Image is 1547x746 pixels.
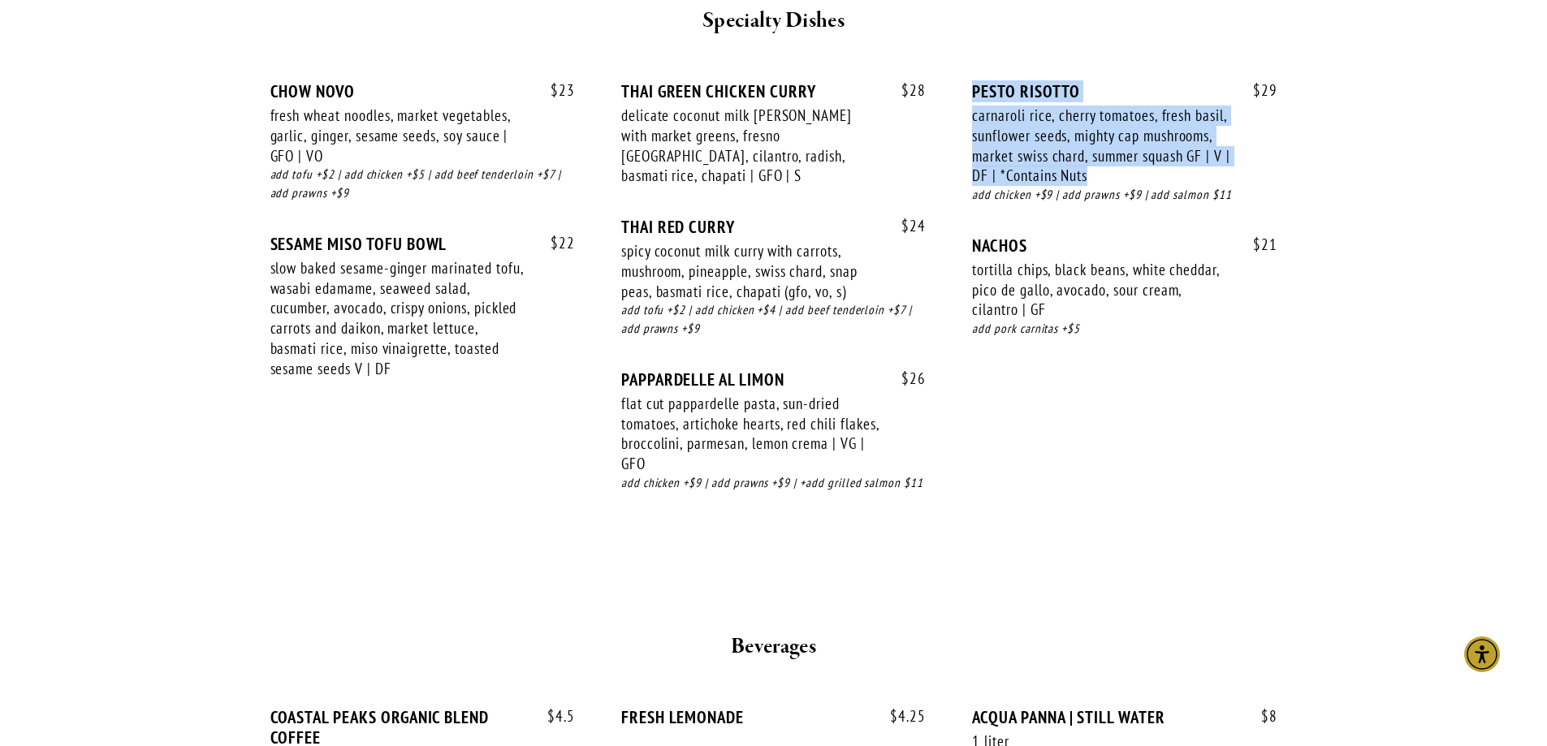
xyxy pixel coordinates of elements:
strong: Specialty Dishes [702,6,845,35]
span: 22 [534,234,575,252]
span: $ [901,80,910,100]
div: add chicken +$9 | add prawns +$9 | add salmon $11 [972,186,1277,205]
div: add pork carnitas +$5 [972,320,1277,339]
span: $ [890,706,898,726]
span: 4.25 [874,707,926,726]
div: flat cut pappardelle pasta, sun-dried tomatoes, artichoke hearts, red chili flakes, broccolini, p... [621,394,879,474]
span: $ [551,233,559,252]
span: 29 [1237,81,1277,100]
div: add tofu +$2 | add chicken +$5 | add beef tenderloin +$7 | add prawns +$9 [270,166,575,203]
span: 24 [885,217,926,235]
div: NACHOS [972,235,1277,256]
div: CHOW NOVO [270,81,575,101]
div: PAPPARDELLE AL LIMON [621,369,926,390]
div: tortilla chips, black beans, white cheddar, pico de gallo, avocado, sour cream, cilantro | GF [972,260,1230,320]
div: FRESH LEMONADE [621,707,926,727]
div: carnaroli rice, cherry tomatoes, fresh basil, sunflower seeds, mighty cap mushrooms, market swiss... [972,106,1230,186]
span: $ [1261,706,1269,726]
div: add tofu +$2 | add chicken +$4 | add beef tenderloin +$7 | add prawns +$9 [621,301,926,339]
div: fresh wheat noodles, market vegetables, garlic, ginger, sesame seeds, soy sauce | GFO | VO [270,106,529,166]
div: add chicken +$9 | add prawns +$9 | +add grilled salmon $11 [621,474,926,493]
h2: Beverages [300,630,1247,664]
div: Accessibility Menu [1464,636,1500,672]
div: ACQUA PANNA | STILL WATER [972,707,1277,727]
span: $ [1253,235,1261,254]
span: $ [901,216,910,235]
span: $ [1253,80,1261,100]
span: 21 [1237,235,1277,254]
div: THAI GREEN CHICKEN CURRY [621,81,926,101]
span: $ [547,706,555,726]
span: 23 [534,81,575,100]
span: 4.5 [531,707,575,726]
div: THAI RED CURRY [621,217,926,237]
div: PESTO RISOTTO [972,81,1277,101]
span: 26 [885,369,926,388]
div: SESAME MISO TOFU BOWL [270,234,575,254]
div: slow baked sesame-ginger marinated tofu, wasabi edamame, seaweed salad, cucumber, avocado, crispy... [270,258,529,378]
span: 8 [1245,707,1277,726]
span: $ [551,80,559,100]
div: delicate coconut milk [PERSON_NAME] with market greens, fresno [GEOGRAPHIC_DATA], cilantro, radis... [621,106,879,186]
span: $ [901,369,910,388]
span: 28 [885,81,926,100]
div: spicy coconut milk curry with carrots, mushroom, pineapple, swiss chard, snap peas, basmati rice,... [621,241,879,301]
